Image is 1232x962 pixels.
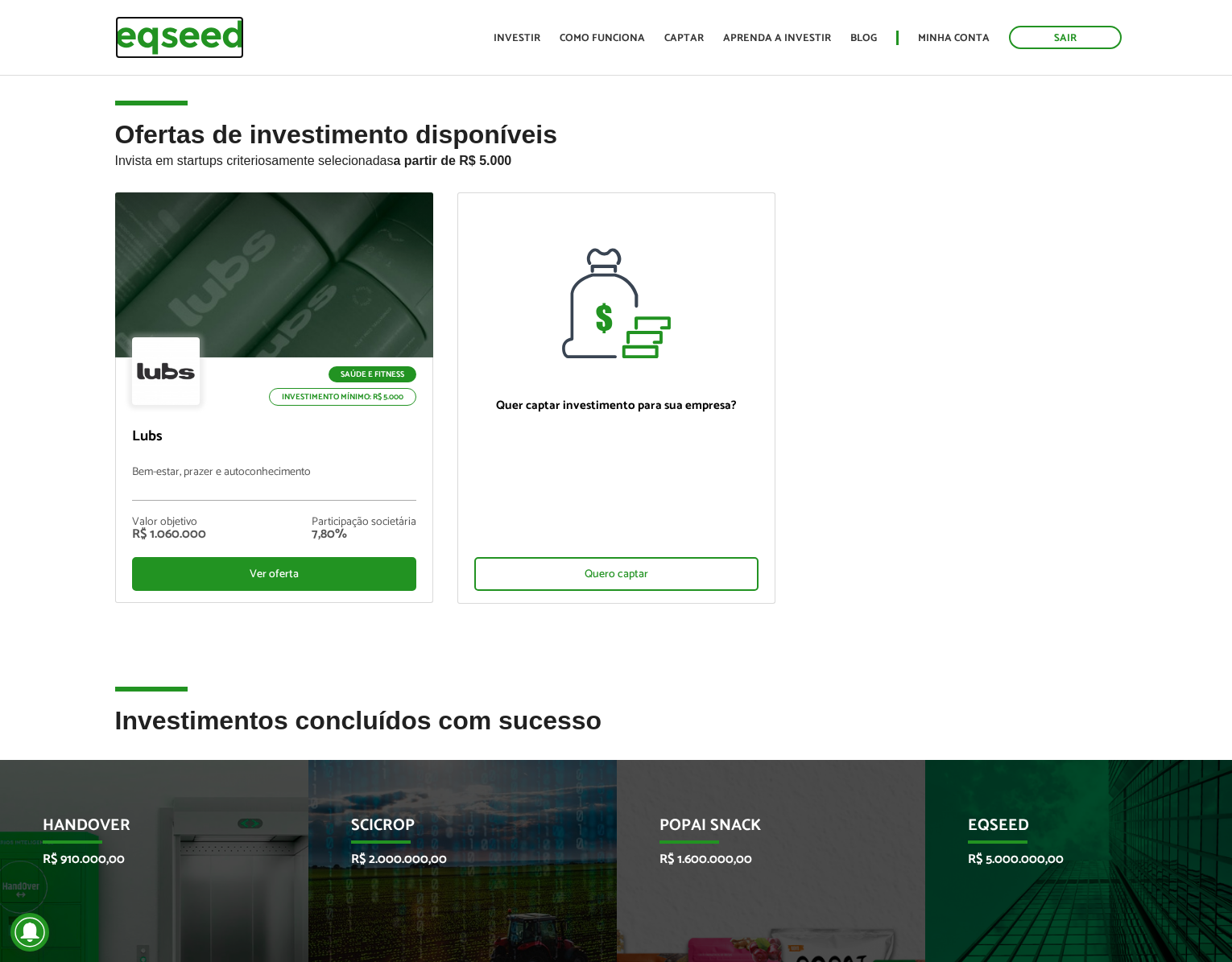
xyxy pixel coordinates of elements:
a: Captar [664,33,704,43]
p: Popai Snack [659,816,858,844]
a: Saúde e Fitness Investimento mínimo: R$ 5.000 Lubs Bem-estar, prazer e autoconhecimento Valor obj... [115,192,433,603]
div: R$ 1.060.000 [132,528,206,541]
p: R$ 5.000.000,00 [968,852,1167,867]
p: Saúde e Fitness [329,366,416,382]
p: Invista em startups criteriosamente selecionadas [115,149,1118,168]
a: Investir [494,33,540,43]
strong: a partir de R$ 5.000 [393,154,511,167]
p: R$ 1.600.000,00 [659,852,858,867]
a: Quer captar investimento para sua empresa? Quero captar [457,192,775,604]
h2: Ofertas de investimento disponíveis [115,121,1118,192]
p: Lubs [132,428,416,446]
p: Quer captar investimento para sua empresa? [474,398,759,413]
p: Bem-estar, prazer e autoconhecimento [132,466,416,501]
div: Quero captar [474,557,759,591]
div: Ver oferta [132,557,416,591]
div: Participação societária [312,517,416,528]
img: EqSeed [115,16,244,59]
h2: Investimentos concluídos com sucesso [115,707,1118,759]
p: EqSeed [968,816,1167,844]
a: Minha conta [918,33,990,43]
a: Como funciona [560,33,645,43]
div: 7,80% [312,528,416,541]
a: Sair [1009,26,1122,49]
p: SciCrop [351,816,550,844]
a: Blog [850,33,877,43]
p: R$ 910.000,00 [43,852,242,867]
p: HandOver [43,816,242,844]
p: R$ 2.000.000,00 [351,852,550,867]
p: Investimento mínimo: R$ 5.000 [269,388,416,406]
div: Valor objetivo [132,517,206,528]
a: Aprenda a investir [723,33,831,43]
